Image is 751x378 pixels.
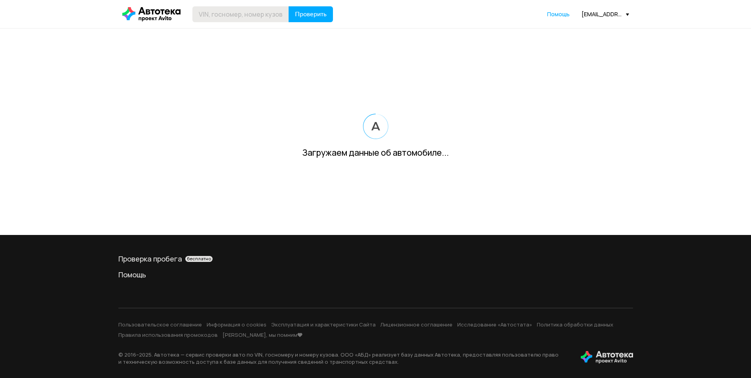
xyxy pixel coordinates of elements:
input: VIN, госномер, номер кузова [192,6,289,22]
a: Помощь [118,270,633,279]
div: Проверка пробега [118,254,633,263]
a: Эксплуатация и характеристики Сайта [271,321,376,328]
a: Лицензионное соглашение [380,321,453,328]
a: Пользовательское соглашение [118,321,202,328]
p: © 2016– 2025 . Автотека — сервис проверки авто по VIN, госномеру и номеру кузова. ООО «АБД» реали... [118,351,568,365]
span: Проверить [295,11,327,17]
a: Исследование «Автостата» [457,321,532,328]
a: Информация о cookies [207,321,266,328]
a: Проверка пробегабесплатно [118,254,633,263]
a: Правила использования промокодов [118,331,218,338]
a: Помощь [547,10,570,18]
button: Проверить [289,6,333,22]
img: tWS6KzJlK1XUpy65r7uaHVIs4JI6Dha8Nraz9T2hA03BhoCc4MtbvZCxBLwJIh+mQSIAkLBJpqMoKVdP8sONaFJLCz6I0+pu7... [581,351,633,364]
a: Политика обработки данных [537,321,613,328]
span: бесплатно [187,256,211,262]
div: Загружаем данные об автомобиле... [302,147,449,158]
div: [EMAIL_ADDRESS][DOMAIN_NAME] [582,10,629,18]
a: [PERSON_NAME], мы помним [222,331,303,338]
